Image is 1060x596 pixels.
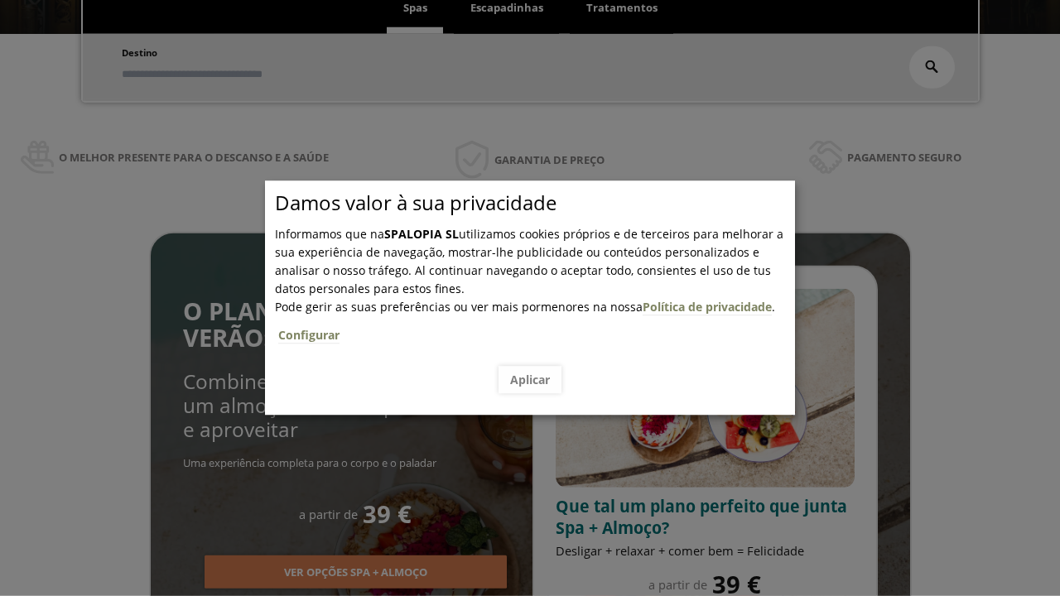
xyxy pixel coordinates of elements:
span: Informamos que na utilizamos cookies próprios e de terceiros para melhorar a sua experiência de n... [275,226,783,296]
b: SPALOPIA SL [384,226,459,242]
p: Damos valor à sua privacidade [275,194,795,212]
span: . [275,299,795,354]
span: Pode gerir as suas preferências ou ver mais pormenores na nossa [275,299,643,315]
a: Configurar [278,327,340,344]
button: Aplicar [499,366,561,393]
a: Política de privacidade [643,299,772,315]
